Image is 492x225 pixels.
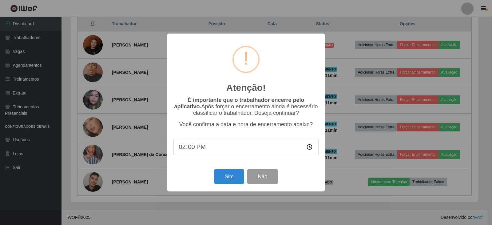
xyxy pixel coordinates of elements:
p: Você confirma a data e hora de encerramento abaixo? [173,121,319,128]
button: Não [247,169,278,184]
b: É importante que o trabalhador encerre pelo aplicativo. [174,97,304,110]
p: Após forçar o encerramento ainda é necessário classificar o trabalhador. Deseja continuar? [173,97,319,116]
h2: Atenção! [226,82,266,93]
button: Sim [214,169,244,184]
